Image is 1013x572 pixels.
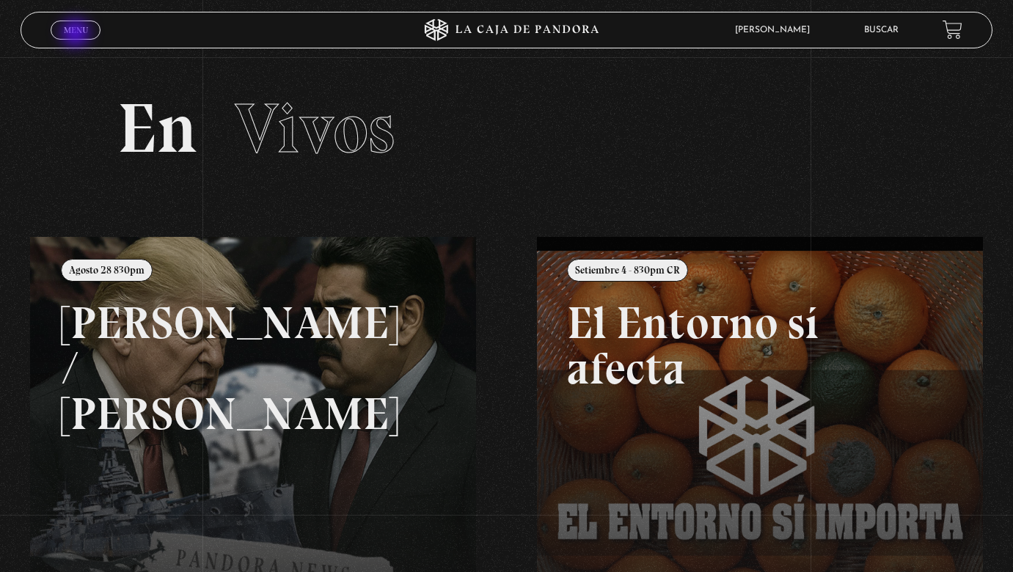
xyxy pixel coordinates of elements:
[235,87,395,170] span: Vivos
[864,26,899,34] a: Buscar
[64,26,88,34] span: Menu
[728,26,824,34] span: [PERSON_NAME]
[943,20,962,40] a: View your shopping cart
[59,37,93,48] span: Cerrar
[117,94,896,164] h2: En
